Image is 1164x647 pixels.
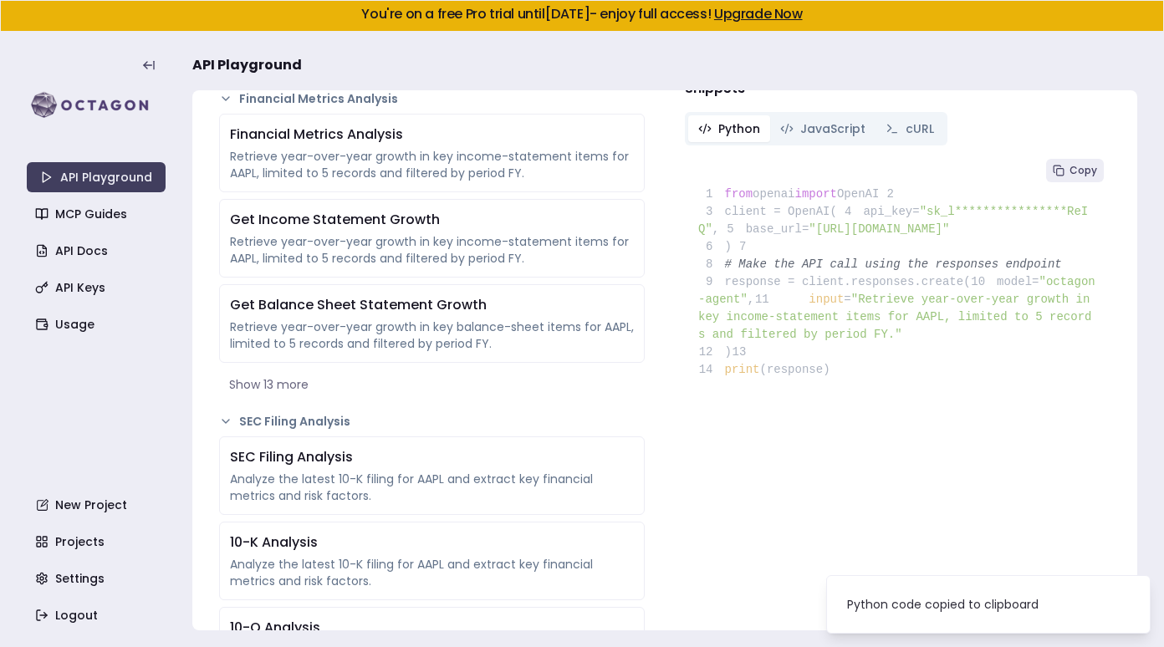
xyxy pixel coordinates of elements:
[809,293,844,306] span: input
[753,187,794,201] span: openai
[698,293,1097,341] span: "Retrieve year-over-year growth in key income-statement items for AAPL, limited to 5 records and ...
[28,273,167,303] a: API Keys
[230,233,634,267] div: Retrieve year-over-year growth in key income-statement items for AAPL, limited to 5 records and f...
[795,187,837,201] span: import
[230,618,634,638] div: 10-Q Analysis
[230,318,634,352] div: Retrieve year-over-year growth in key balance-sheet items for AAPL, limited to 5 records and filt...
[219,413,645,430] button: SEC Filing Analysis
[230,556,634,589] div: Analyze the latest 10-K filing for AAPL and extract key financial metrics and risk factors.
[863,205,919,218] span: api_key=
[698,205,837,218] span: client = OpenAI(
[698,275,971,288] span: response = client.responses.create(
[714,4,803,23] a: Upgrade Now
[725,363,760,376] span: print
[28,490,167,520] a: New Project
[230,125,634,145] div: Financial Metrics Analysis
[219,90,645,107] button: Financial Metrics Analysis
[27,162,166,192] a: API Playground
[698,344,725,361] span: 12
[800,120,865,137] span: JavaScript
[192,55,302,75] span: API Playground
[1046,159,1104,182] button: Copy
[230,471,634,504] div: Analyze the latest 10-K filing for AAPL and extract key financial metrics and risk factors.
[971,273,998,291] span: 10
[219,369,645,400] button: Show 13 more
[809,222,949,236] span: "[URL][DOMAIN_NAME]"
[230,532,634,553] div: 10-K Analysis
[698,186,725,203] span: 1
[718,120,760,137] span: Python
[28,309,167,339] a: Usage
[725,257,1062,271] span: # Make the API call using the responses endpoint
[698,345,732,359] span: )
[28,563,167,594] a: Settings
[754,291,781,308] span: 11
[725,187,753,201] span: from
[28,600,167,630] a: Logout
[698,256,725,273] span: 8
[698,361,725,379] span: 14
[230,148,634,181] div: Retrieve year-over-year growth in key income-statement items for AAPL, limited to 5 records and f...
[719,221,746,238] span: 5
[28,527,167,557] a: Projects
[698,238,725,256] span: 6
[837,187,879,201] span: OpenAI
[746,222,809,236] span: base_url=
[837,203,864,221] span: 4
[997,275,1039,288] span: model=
[698,203,725,221] span: 3
[712,222,719,236] span: ,
[847,596,1039,613] div: Python code copied to clipboard
[748,293,754,306] span: ,
[1070,164,1097,177] span: Copy
[230,295,634,315] div: Get Balance Sheet Statement Growth
[28,199,167,229] a: MCP Guides
[844,293,850,306] span: =
[698,273,725,291] span: 9
[230,210,634,230] div: Get Income Statement Growth
[14,8,1150,21] h5: You're on a free Pro trial until [DATE] - enjoy full access!
[732,344,758,361] span: 13
[760,363,830,376] span: (response)
[230,447,634,467] div: SEC Filing Analysis
[27,89,166,122] img: logo-rect-yK7x_WSZ.svg
[28,236,167,266] a: API Docs
[698,240,732,253] span: )
[906,120,934,137] span: cURL
[732,238,758,256] span: 7
[879,186,906,203] span: 2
